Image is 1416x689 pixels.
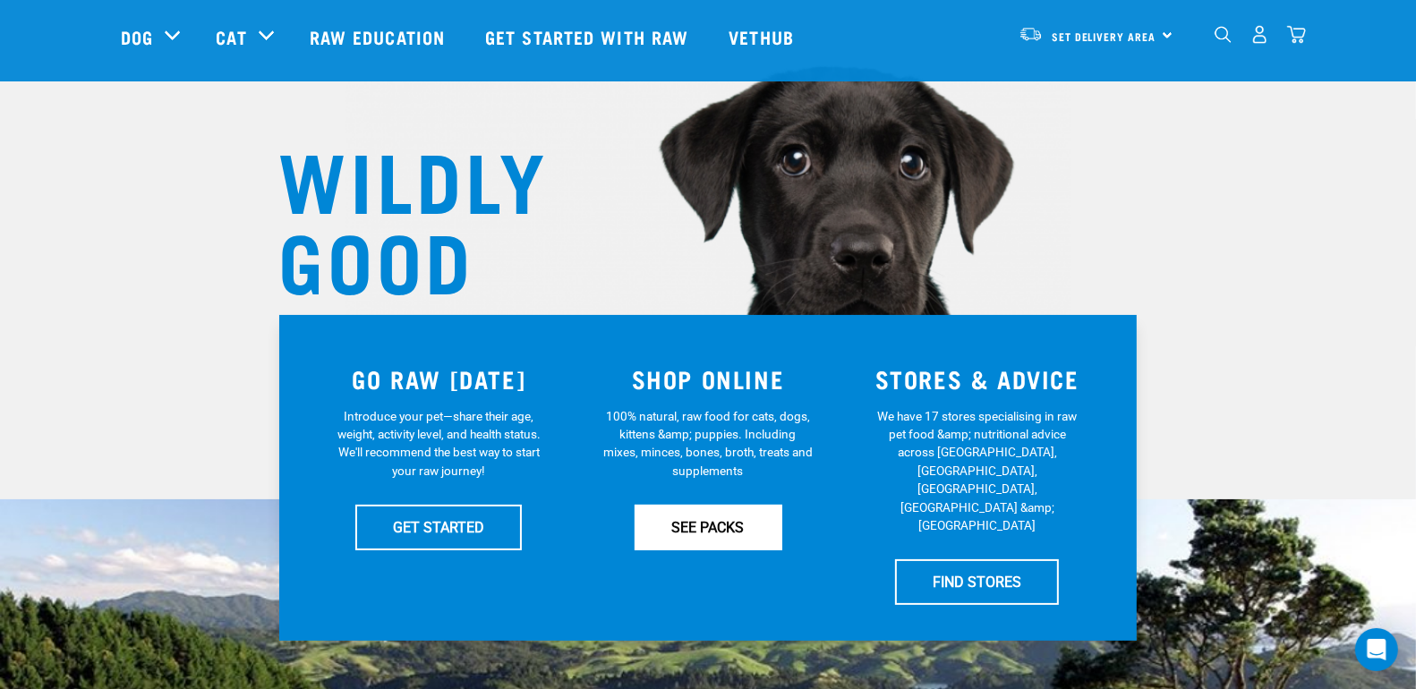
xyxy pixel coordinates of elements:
[1355,628,1398,671] div: Open Intercom Messenger
[1215,26,1232,43] img: home-icon-1@2x.png
[1019,26,1043,42] img: van-moving.png
[872,407,1082,535] p: We have 17 stores specialising in raw pet food &amp; nutritional advice across [GEOGRAPHIC_DATA],...
[292,1,467,72] a: Raw Education
[603,407,814,481] p: 100% natural, raw food for cats, dogs, kittens &amp; puppies. Including mixes, minces, bones, bro...
[278,137,636,379] h1: WILDLY GOOD NUTRITION
[711,1,816,72] a: Vethub
[355,505,522,549] a: GET STARTED
[1250,25,1269,44] img: user.png
[1052,33,1156,39] span: Set Delivery Area
[315,365,563,393] h3: GO RAW [DATE]
[334,407,544,481] p: Introduce your pet—share their age, weight, activity level, and health status. We'll recommend th...
[467,1,711,72] a: Get started with Raw
[853,365,1101,393] h3: STORES & ADVICE
[584,365,832,393] h3: SHOP ONLINE
[1287,25,1306,44] img: home-icon@2x.png
[895,559,1059,604] a: FIND STORES
[121,23,153,50] a: Dog
[216,23,246,50] a: Cat
[635,505,782,549] a: SEE PACKS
